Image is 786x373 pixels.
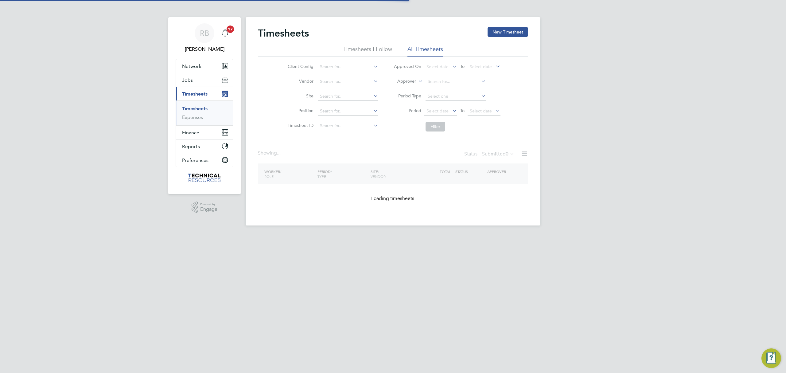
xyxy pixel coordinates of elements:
span: Jobs [182,77,193,83]
label: Period Type [394,93,421,99]
button: New Timesheet [488,27,528,37]
span: Timesheets [182,91,208,97]
input: Search for... [318,107,378,116]
a: Expenses [182,114,203,120]
span: Powered by [200,202,217,207]
label: Submitted [482,151,515,157]
input: Search for... [318,77,378,86]
span: RB [200,29,209,37]
button: Network [176,59,233,73]
label: Position [286,108,313,113]
span: Network [182,63,201,69]
img: technicalresources-logo-retina.png [187,173,222,183]
span: Select date [426,108,449,114]
span: ... [277,150,281,156]
span: Preferences [182,157,208,163]
label: Timesheet ID [286,123,313,128]
label: Approver [388,78,416,84]
span: Engage [200,207,217,212]
input: Search for... [318,63,378,71]
input: Select one [426,92,486,101]
span: To [458,107,466,115]
label: Approved On [394,64,421,69]
label: Vendor [286,78,313,84]
a: Go to home page [176,173,233,183]
button: Filter [426,122,445,132]
a: 17 [219,23,231,43]
span: Select date [470,64,492,69]
a: RB[PERSON_NAME] [176,23,233,53]
button: Timesheets [176,87,233,100]
input: Search for... [426,77,486,86]
span: To [458,62,466,70]
button: Finance [176,126,233,139]
span: 0 [506,151,508,157]
h2: Timesheets [258,27,309,39]
li: Timesheets I Follow [343,45,392,57]
span: 17 [227,26,234,33]
button: Reports [176,139,233,153]
span: Reports [182,143,200,149]
input: Search for... [318,92,378,101]
span: Select date [426,64,449,69]
span: Select date [470,108,492,114]
label: Site [286,93,313,99]
nav: Main navigation [168,17,241,194]
label: Period [394,108,421,113]
label: Client Config [286,64,313,69]
li: All Timesheets [407,45,443,57]
span: Finance [182,130,199,135]
div: Showing [258,150,282,156]
button: Engage Resource Center [761,348,781,368]
button: Jobs [176,73,233,87]
div: Status [464,150,516,159]
div: Timesheets [176,100,233,125]
a: Timesheets [182,106,208,112]
input: Search for... [318,122,378,130]
button: Preferences [176,153,233,167]
a: Powered byEngage [192,202,218,213]
span: Rianna Bowles [176,45,233,53]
